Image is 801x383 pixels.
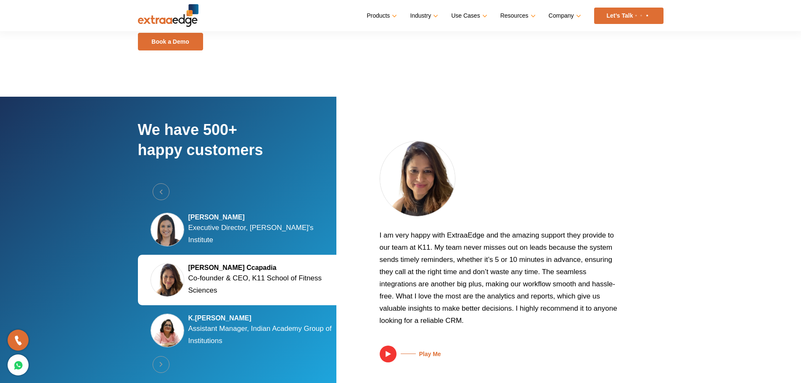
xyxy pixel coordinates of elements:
a: Industry [410,10,436,22]
p: Co-founder & CEO, K11 School of Fitness Sciences [188,272,340,296]
a: Let’s Talk [594,8,664,24]
a: Products [367,10,395,22]
a: Company [549,10,579,22]
h5: Play Me [397,351,441,358]
p: Executive Director, [PERSON_NAME]'s Institute [188,222,340,246]
h5: [PERSON_NAME] Ccapadia [188,264,340,272]
button: Previous [153,183,169,200]
a: Use Cases [451,10,485,22]
a: Resources [500,10,534,22]
p: Assistant Manager, Indian Academy Group of Institutions [188,322,340,347]
h5: K.[PERSON_NAME] [188,314,340,322]
img: play.svg [380,346,397,362]
button: Next [153,356,169,373]
h2: We have 500+ happy customers [138,120,352,183]
p: I am very happy with ExtraaEdge and the amazing support they provide to our team at K11. My team ... [380,229,619,333]
h5: [PERSON_NAME] [188,213,340,222]
a: Book a Demo [138,33,203,50]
